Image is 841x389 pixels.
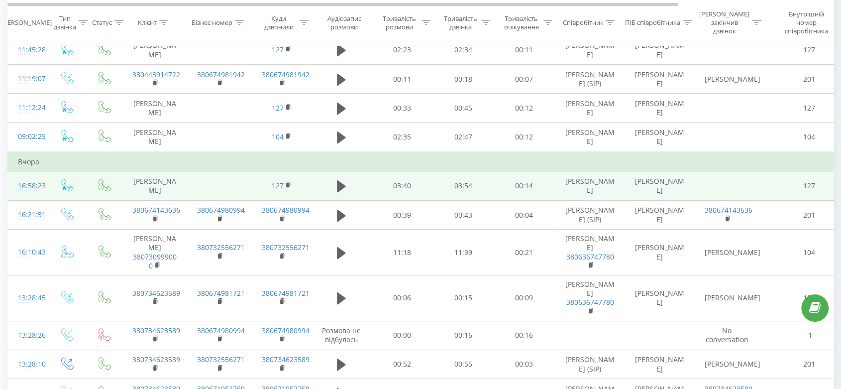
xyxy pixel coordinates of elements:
div: Клієнт [138,19,157,27]
div: 13:28:26 [18,326,38,345]
td: [PERSON_NAME] [695,230,759,275]
td: [PERSON_NAME] [625,65,695,94]
td: 02:47 [433,123,493,152]
td: 11:39 [433,230,493,275]
td: 00:16 [493,321,555,350]
div: Тривалість очікування [502,14,541,31]
td: [PERSON_NAME] [625,123,695,152]
a: 380674981721 [262,288,310,298]
td: 00:11 [371,65,433,94]
a: 127 [272,181,284,190]
div: [PERSON_NAME] закінчив дзвінок [699,10,749,36]
a: 380443914722 [132,70,180,79]
a: 380734623589 [132,288,180,298]
a: 127 [272,103,284,113]
a: 380732556271 [262,243,310,252]
div: 11:19:07 [18,69,38,89]
td: 02:35 [371,123,433,152]
td: 02:34 [433,35,493,64]
td: 00:03 [493,350,555,379]
td: 00:07 [493,65,555,94]
a: 380732556271 [197,355,245,364]
a: 380674980994 [197,205,245,215]
td: [PERSON_NAME] [625,35,695,64]
td: [PERSON_NAME] [625,275,695,321]
div: 09:02:25 [18,127,38,146]
a: 380674981721 [197,288,245,298]
td: [PERSON_NAME] [625,171,695,200]
td: [PERSON_NAME] [695,275,759,321]
td: No conversation [695,321,759,350]
td: [PERSON_NAME] [122,35,187,64]
div: 13:28:10 [18,355,38,374]
div: Співробітник [562,19,603,27]
a: 380636747780 [566,252,614,261]
div: 16:58:23 [18,176,38,196]
td: 03:54 [433,171,493,200]
td: 00:14 [493,171,555,200]
a: 380674980994 [262,205,310,215]
td: 00:00 [371,321,433,350]
td: 00:39 [371,201,433,230]
div: 13:28:45 [18,288,38,308]
td: 00:33 [371,94,433,123]
td: 00:45 [433,94,493,123]
td: [PERSON_NAME] [555,230,625,275]
div: Внутрішній номер співробітника [780,10,833,36]
td: 00:16 [433,321,493,350]
td: [PERSON_NAME] (SIP) [555,201,625,230]
a: 380674143636 [705,205,752,215]
a: 380732556271 [197,243,245,252]
div: 16:21:51 [18,205,38,225]
td: [PERSON_NAME] [695,65,759,94]
span: Розмова не відбулась [322,326,361,344]
td: 00:15 [433,275,493,321]
div: Аудіозапис розмови [320,14,368,31]
td: 03:40 [371,171,433,200]
td: 00:12 [493,94,555,123]
td: [PERSON_NAME] [555,171,625,200]
div: 11:45:28 [18,40,38,60]
td: 00:21 [493,230,555,275]
div: Тривалість дзвінка [442,14,479,31]
td: 00:09 [493,275,555,321]
td: [PERSON_NAME] [555,123,625,152]
td: 00:12 [493,123,555,152]
td: [PERSON_NAME] (SIP) [555,65,625,94]
a: 380734623589 [132,326,180,335]
div: Тривалість розмови [380,14,419,31]
td: 11:18 [371,230,433,275]
td: [PERSON_NAME] [625,94,695,123]
td: 00:52 [371,350,433,379]
div: [PERSON_NAME] [1,19,52,27]
td: 00:18 [433,65,493,94]
td: [PERSON_NAME] [122,171,187,200]
td: [PERSON_NAME] [555,275,625,321]
td: 00:11 [493,35,555,64]
a: 380674981942 [197,70,245,79]
td: 02:23 [371,35,433,64]
td: 00:43 [433,201,493,230]
a: 380674143636 [132,205,180,215]
td: 00:06 [371,275,433,321]
div: Бізнес номер [192,19,232,27]
a: 104 [272,132,284,141]
div: Тип дзвінка [54,14,76,31]
td: [PERSON_NAME] [625,201,695,230]
td: [PERSON_NAME] [122,94,187,123]
a: 380636747780 [566,297,614,307]
a: 380674980994 [197,326,245,335]
td: [PERSON_NAME] [625,230,695,275]
div: 16:10:43 [18,243,38,262]
div: 11:12:24 [18,98,38,118]
td: [PERSON_NAME] [695,350,759,379]
td: 00:55 [433,350,493,379]
a: 380734623589 [262,355,310,364]
div: ПІБ співробітника [625,19,680,27]
td: [PERSON_NAME] [122,123,187,152]
td: [PERSON_NAME] [122,230,187,275]
a: 127 [272,45,284,54]
a: 380674980994 [262,326,310,335]
td: [PERSON_NAME] [555,94,625,123]
td: [PERSON_NAME] (SIP) [555,350,625,379]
